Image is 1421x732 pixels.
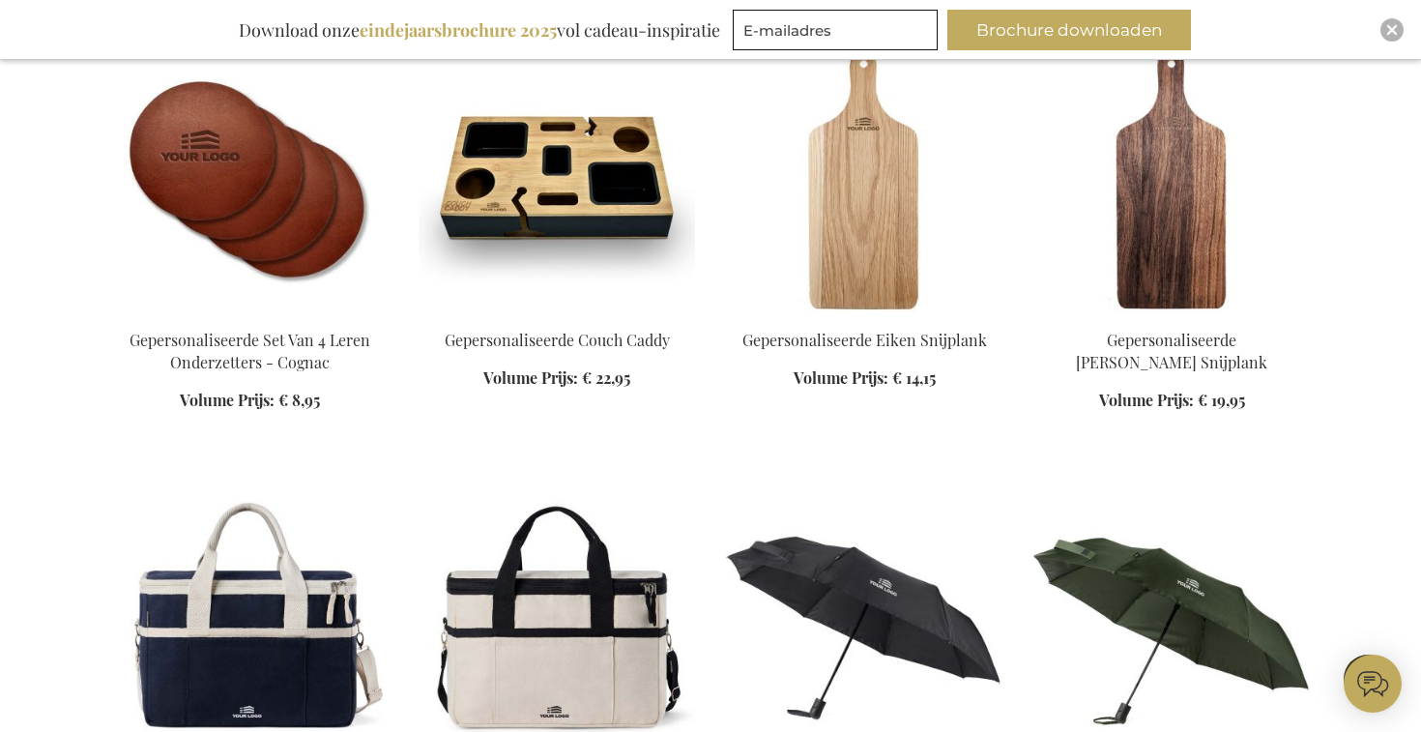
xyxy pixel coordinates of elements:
a: Gepersonaliseerde Eiken Snijplank [742,330,987,350]
img: Personalised Oak Cutting Board [726,43,1002,313]
div: Download onze vol cadeau-inspiratie [230,10,729,50]
a: Volume Prijs: € 22,95 [483,367,630,390]
button: Brochure downloaden [947,10,1191,50]
a: Gepersonaliseerde Set Van 4 Leren Onderzetters - Cognac [130,330,370,372]
img: Gepersonaliseerde Set Van 4 Leren Onderzetters - Cognac [111,43,388,313]
img: Close [1386,24,1398,36]
span: Volume Prijs: [483,367,578,388]
a: Gepersonaliseerde Set Van 4 Leren Onderzetters - Cognac [111,306,388,324]
span: € 22,95 [582,367,630,388]
a: Personalised Oak Cutting Board [726,306,1002,324]
img: Gepersonaliseerde Couch Caddy [419,43,695,313]
span: Volume Prijs: [794,367,888,388]
span: Volume Prijs: [180,390,275,410]
a: Gepersonaliseerde Couch Caddy [419,306,695,324]
input: E-mailadres [733,10,938,50]
span: € 8,95 [278,390,320,410]
span: € 14,15 [892,367,936,388]
form: marketing offers and promotions [733,10,943,56]
a: Gepersonaliseerde Walnoot Snijplank [1033,306,1310,324]
span: Volume Prijs: [1099,390,1194,410]
a: Gepersonaliseerde [PERSON_NAME] Snijplank [1076,330,1267,372]
a: Volume Prijs: € 19,95 [1099,390,1245,412]
a: Volume Prijs: € 8,95 [180,390,320,412]
div: Close [1380,18,1404,42]
img: Gepersonaliseerde Walnoot Snijplank [1033,43,1310,313]
a: Volume Prijs: € 14,15 [794,367,936,390]
span: € 19,95 [1198,390,1245,410]
iframe: belco-activator-frame [1344,655,1402,713]
b: eindejaarsbrochure 2025 [360,18,557,42]
a: Gepersonaliseerde Couch Caddy [445,330,670,350]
